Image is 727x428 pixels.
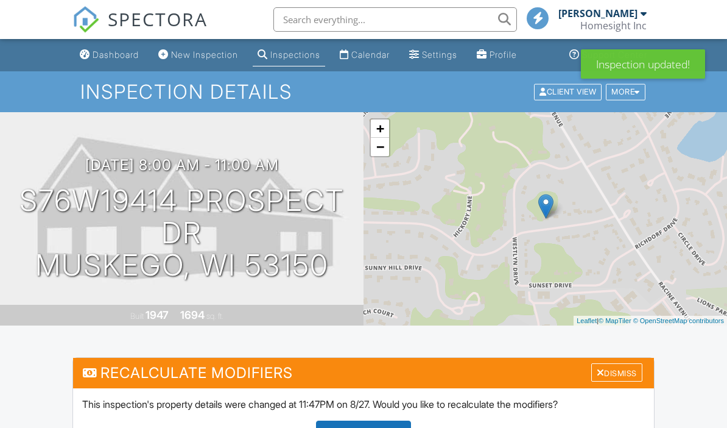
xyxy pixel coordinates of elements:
[130,312,144,321] span: Built
[581,49,705,79] div: Inspection updated!
[153,44,243,66] a: New Inspection
[73,358,653,388] h3: Recalculate Modifiers
[270,49,320,60] div: Inspections
[606,84,645,100] div: More
[19,185,344,281] h1: S76W19414 Prospect Dr Muskego, WI 53150
[351,49,390,60] div: Calendar
[558,7,637,20] div: [PERSON_NAME]
[93,49,139,60] div: Dashboard
[253,44,325,66] a: Inspections
[534,84,602,100] div: Client View
[574,316,727,326] div: |
[490,49,517,60] div: Profile
[577,317,597,324] a: Leaflet
[75,44,144,66] a: Dashboard
[580,20,647,32] div: Homesight Inc
[633,317,724,324] a: © OpenStreetMap contributors
[371,138,389,156] a: Zoom out
[171,49,238,60] div: New Inspection
[422,49,457,60] div: Settings
[472,44,522,66] a: Profile
[335,44,395,66] a: Calendar
[371,119,389,138] a: Zoom in
[564,44,652,66] a: Support Center
[206,312,223,321] span: sq. ft.
[108,6,208,32] span: SPECTORA
[72,6,99,33] img: The Best Home Inspection Software - Spectora
[85,157,279,173] h3: [DATE] 8:00 am - 11:00 am
[72,16,208,42] a: SPECTORA
[180,309,205,321] div: 1694
[273,7,517,32] input: Search everything...
[591,363,642,382] div: Dismiss
[533,87,605,96] a: Client View
[80,81,647,102] h1: Inspection Details
[404,44,462,66] a: Settings
[146,309,169,321] div: 1947
[599,317,631,324] a: © MapTiler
